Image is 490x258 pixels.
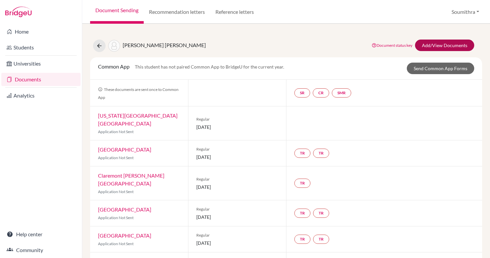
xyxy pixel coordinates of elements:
[1,25,81,38] a: Home
[294,179,310,188] a: TR
[294,149,310,158] a: TR
[196,146,278,152] span: Regular
[98,189,134,194] span: Application Not Sent
[98,155,134,160] span: Application Not Sent
[123,42,206,48] span: [PERSON_NAME] [PERSON_NAME]
[372,43,412,48] a: Document status key
[98,87,179,100] span: These documents are sent once to Common App
[196,214,278,220] span: [DATE]
[196,232,278,238] span: Regular
[196,116,278,122] span: Regular
[98,63,130,70] span: Common App
[1,228,81,241] a: Help center
[135,64,284,70] span: This student has not paired Common App to BridgeU for the current year.
[1,73,81,86] a: Documents
[313,149,329,158] a: TR
[98,146,151,153] a: [GEOGRAPHIC_DATA]
[98,172,164,186] a: Claremont [PERSON_NAME][GEOGRAPHIC_DATA]
[196,240,278,246] span: [DATE]
[196,124,278,130] span: [DATE]
[313,88,329,98] a: CR
[98,206,151,213] a: [GEOGRAPHIC_DATA]
[196,154,278,160] span: [DATE]
[98,215,134,220] span: Application Not Sent
[407,63,474,74] a: Send Common App Forms
[1,57,81,70] a: Universities
[196,184,278,190] span: [DATE]
[98,129,134,134] span: Application Not Sent
[1,244,81,257] a: Community
[196,206,278,212] span: Regular
[313,209,329,218] a: TR
[98,232,151,239] a: [GEOGRAPHIC_DATA]
[294,88,310,98] a: SR
[5,7,32,17] img: Bridge-U
[1,89,81,102] a: Analytics
[449,6,482,18] button: Soumithra
[98,112,178,127] a: [US_STATE][GEOGRAPHIC_DATA] [GEOGRAPHIC_DATA]
[1,41,81,54] a: Students
[332,88,351,98] a: SMR
[98,241,134,246] span: Application Not Sent
[415,40,474,51] a: Add/View Documents
[294,209,310,218] a: TR
[196,176,278,182] span: Regular
[294,235,310,244] a: TR
[313,235,329,244] a: TR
